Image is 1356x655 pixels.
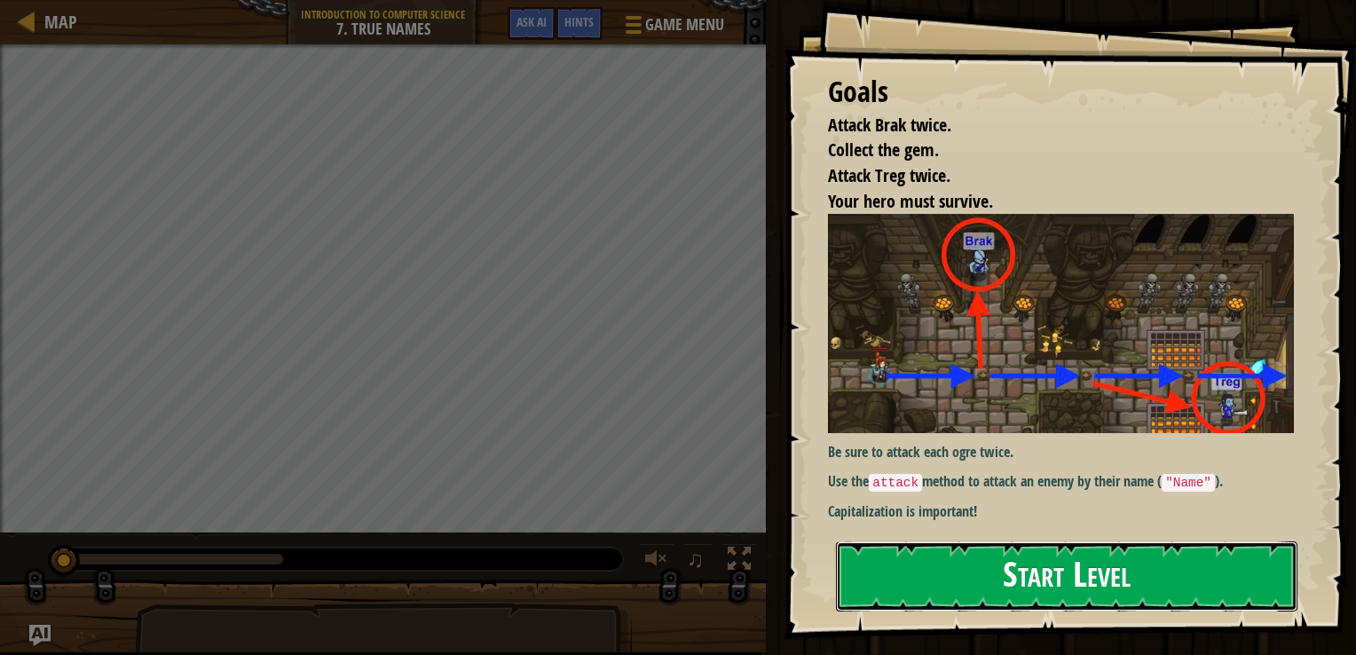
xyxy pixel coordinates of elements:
span: Ask AI [516,13,547,30]
li: Collect the gem. [806,138,1289,163]
span: Map [44,10,77,34]
p: Use the method to attack an enemy by their name ( ). [828,471,1307,493]
button: ♫ [683,543,713,580]
p: Capitalization is important! [828,501,1307,522]
span: Attack Treg twice. [828,163,950,187]
li: Attack Treg twice. [806,163,1289,189]
span: Your hero must survive. [828,189,993,213]
div: Goals [828,72,1294,113]
code: attack [869,474,922,492]
li: Attack Brak twice. [806,113,1289,138]
code: "Name" [1162,474,1215,492]
p: Be sure to attack each ogre twice. [828,442,1307,462]
button: Adjust volume [639,543,674,580]
span: Collect the gem. [828,138,939,162]
button: Game Menu [611,7,735,49]
button: Start Level [836,541,1297,612]
button: Ask AI [508,7,556,40]
button: Toggle fullscreen [721,543,757,580]
span: ♫ [687,546,705,572]
span: Attack Brak twice. [828,113,951,137]
li: Your hero must survive. [806,189,1289,215]
a: Map [35,10,77,34]
img: True names [828,214,1307,433]
span: Game Menu [645,13,724,36]
span: Hints [564,13,594,30]
button: Ask AI [29,625,51,646]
